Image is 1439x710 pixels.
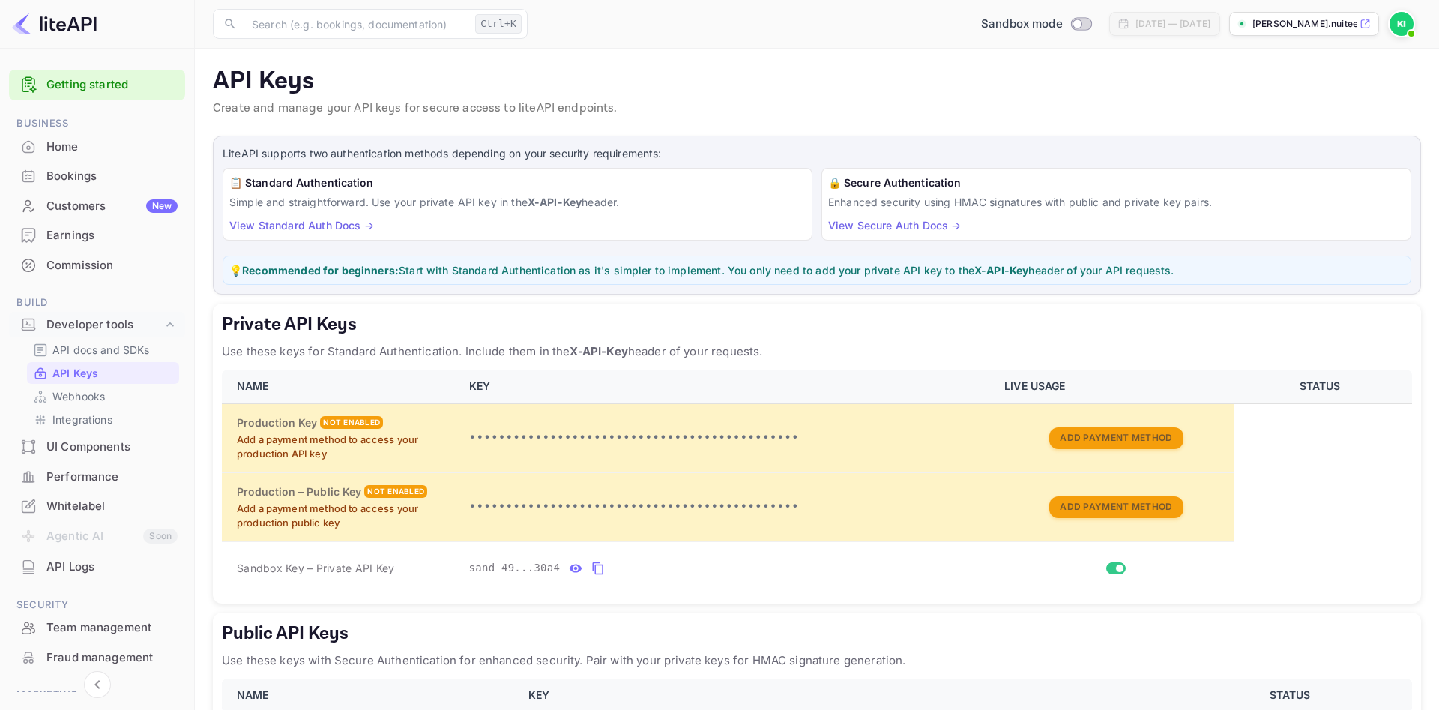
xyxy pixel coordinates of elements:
[46,469,178,486] div: Performance
[46,227,178,244] div: Earnings
[9,251,185,279] a: Commission
[46,619,178,637] div: Team management
[9,492,185,520] a: Whitelabel
[229,194,806,210] p: Simple and straightforward. Use your private API key in the header.
[9,162,185,191] div: Bookings
[27,385,179,407] div: Webhooks
[9,463,185,490] a: Performance
[9,70,185,100] div: Getting started
[9,433,185,462] div: UI Components
[9,643,185,671] a: Fraud management
[1049,427,1183,449] button: Add Payment Method
[9,463,185,492] div: Performance
[237,502,451,531] p: Add a payment method to access your production public key
[1049,430,1183,443] a: Add Payment Method
[46,439,178,456] div: UI Components
[828,175,1405,191] h6: 🔒 Secure Authentication
[1049,499,1183,512] a: Add Payment Method
[46,559,178,576] div: API Logs
[33,388,173,404] a: Webhooks
[981,16,1063,33] span: Sandbox mode
[9,613,185,641] a: Team management
[9,312,185,338] div: Developer tools
[12,12,97,36] img: LiteAPI logo
[46,316,163,334] div: Developer tools
[320,416,383,429] div: Not enabled
[46,498,178,515] div: Whitelabel
[828,219,961,232] a: View Secure Auth Docs →
[1049,496,1183,518] button: Add Payment Method
[237,433,451,462] p: Add a payment method to access your production API key
[9,295,185,311] span: Build
[222,652,1412,670] p: Use these keys with Secure Authentication for enhanced security. Pair with your private keys for ...
[9,553,185,582] div: API Logs
[213,67,1421,97] p: API Keys
[9,133,185,160] a: Home
[222,370,460,403] th: NAME
[46,257,178,274] div: Commission
[9,221,185,250] div: Earnings
[9,162,185,190] a: Bookings
[974,264,1028,277] strong: X-API-Key
[46,198,178,215] div: Customers
[364,485,427,498] div: Not enabled
[33,412,173,427] a: Integrations
[33,365,173,381] a: API Keys
[469,498,987,516] p: •••••••••••••••••••••••••••••••••••••••••••••
[52,412,112,427] p: Integrations
[9,133,185,162] div: Home
[52,342,150,358] p: API docs and SDKs
[9,643,185,673] div: Fraud management
[9,433,185,460] a: UI Components
[528,196,582,208] strong: X-API-Key
[1234,370,1412,403] th: STATUS
[52,388,105,404] p: Webhooks
[1252,17,1357,31] p: [PERSON_NAME].nuitee...
[469,560,561,576] span: sand_49...30a4
[1135,17,1210,31] div: [DATE] — [DATE]
[9,192,185,221] div: CustomersNew
[242,264,399,277] strong: Recommended for beginners:
[52,365,98,381] p: API Keys
[475,14,522,34] div: Ctrl+K
[9,251,185,280] div: Commission
[237,562,394,574] span: Sandbox Key – Private API Key
[995,370,1234,403] th: LIVE USAGE
[9,192,185,220] a: CustomersNew
[460,370,996,403] th: KEY
[222,313,1412,337] h5: Private API Keys
[9,221,185,249] a: Earnings
[9,553,185,580] a: API Logs
[9,492,185,521] div: Whitelabel
[27,409,179,430] div: Integrations
[975,16,1097,33] div: Switch to Production mode
[222,370,1412,595] table: private api keys table
[223,145,1411,162] p: LiteAPI supports two authentication methods depending on your security requirements:
[46,139,178,156] div: Home
[46,76,178,94] a: Getting started
[33,342,173,358] a: API docs and SDKs
[9,597,185,613] span: Security
[229,175,806,191] h6: 📋 Standard Authentication
[229,219,374,232] a: View Standard Auth Docs →
[9,115,185,132] span: Business
[469,429,987,447] p: •••••••••••••••••••••••••••••••••••••••••••••
[237,484,361,500] h6: Production – Public Key
[570,344,627,358] strong: X-API-Key
[229,262,1405,278] p: 💡 Start with Standard Authentication as it's simpler to implement. You only need to add your priv...
[84,671,111,698] button: Collapse navigation
[146,199,178,213] div: New
[9,613,185,643] div: Team management
[46,168,178,185] div: Bookings
[1390,12,1414,36] img: King Iboy
[222,622,1412,646] h5: Public API Keys
[46,649,178,667] div: Fraud management
[213,100,1421,118] p: Create and manage your API keys for secure access to liteAPI endpoints.
[828,194,1405,210] p: Enhanced security using HMAC signatures with public and private key pairs.
[243,9,469,39] input: Search (e.g. bookings, documentation)
[27,362,179,384] div: API Keys
[27,339,179,361] div: API docs and SDKs
[237,415,317,431] h6: Production Key
[222,343,1412,361] p: Use these keys for Standard Authentication. Include them in the header of your requests.
[9,687,185,703] span: Marketing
